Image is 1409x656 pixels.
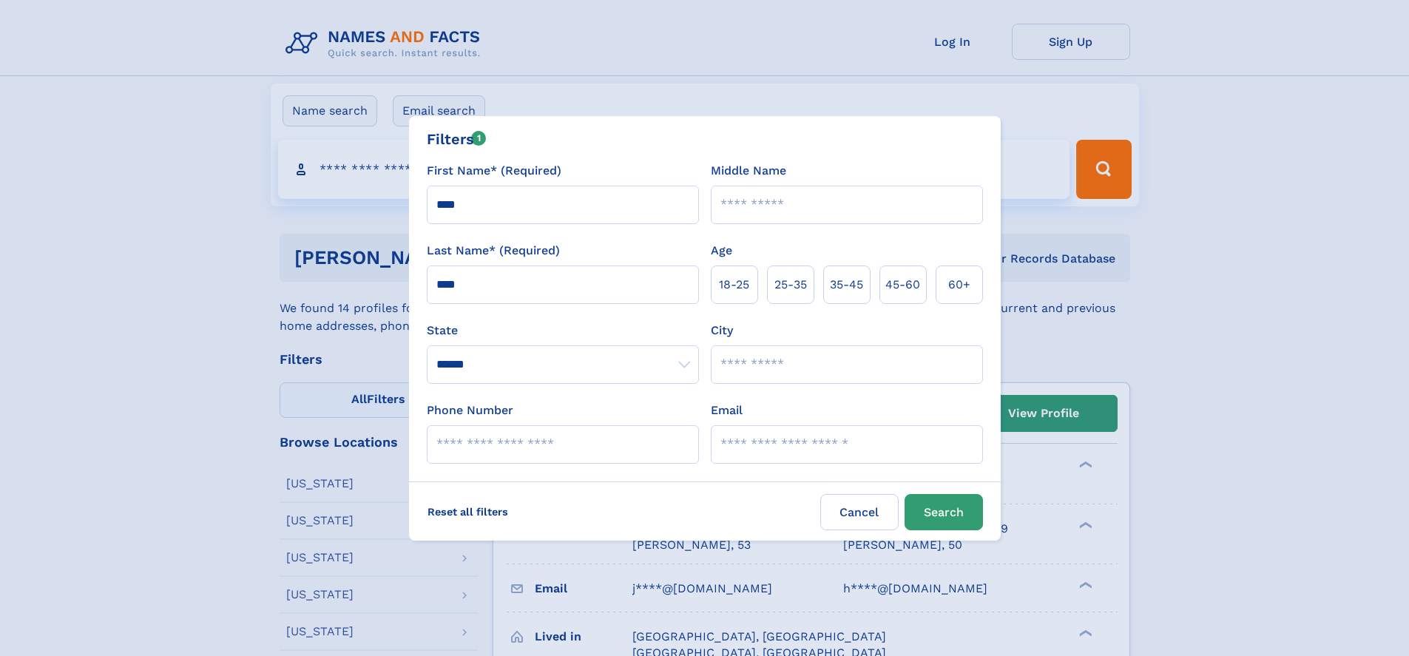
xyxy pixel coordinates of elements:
span: 35‑45 [830,276,863,294]
label: Reset all filters [418,494,518,530]
label: Age [711,242,732,260]
label: Phone Number [427,402,513,419]
span: 60+ [948,276,970,294]
span: 25‑35 [774,276,807,294]
span: 45‑60 [885,276,920,294]
button: Search [905,494,983,530]
label: Cancel [820,494,899,530]
span: 18‑25 [719,276,749,294]
label: State [427,322,699,339]
label: First Name* (Required) [427,162,561,180]
label: Email [711,402,743,419]
label: City [711,322,733,339]
label: Middle Name [711,162,786,180]
label: Last Name* (Required) [427,242,560,260]
div: Filters [427,128,487,150]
